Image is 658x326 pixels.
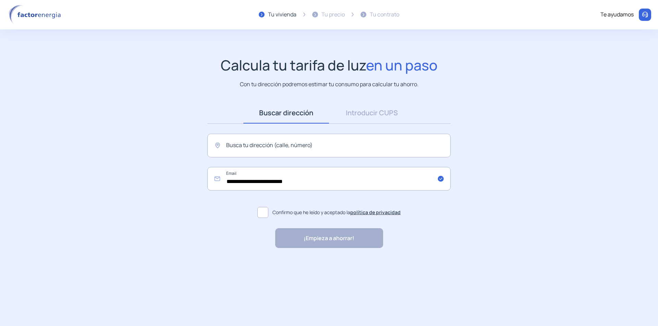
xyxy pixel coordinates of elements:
img: logo factor [7,5,65,25]
a: política de privacidad [350,209,401,216]
img: llamar [642,11,648,18]
div: Tu contrato [370,10,399,19]
a: Introducir CUPS [329,102,415,123]
div: Tu vivienda [268,10,296,19]
span: en un paso [366,55,438,75]
p: Con tu dirección podremos estimar tu consumo para calcular tu ahorro. [240,80,418,89]
div: Tu precio [321,10,345,19]
div: Te ayudamos [600,10,634,19]
span: Confirmo que he leído y aceptado la [272,209,401,216]
h1: Calcula tu tarifa de luz [221,57,438,74]
a: Buscar dirección [243,102,329,123]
